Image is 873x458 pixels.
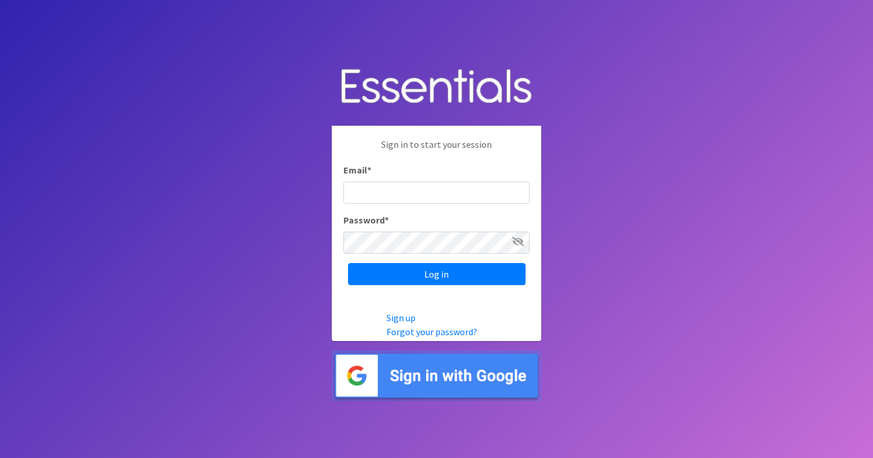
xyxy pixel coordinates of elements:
[385,214,389,226] abbr: required
[343,213,389,227] label: Password
[332,350,541,401] img: Sign in with Google
[386,326,477,338] a: Forgot your password?
[332,57,541,117] img: Human Essentials
[386,312,416,324] a: Sign up
[348,263,526,285] input: Log in
[343,163,371,177] label: Email
[367,164,371,176] abbr: required
[343,137,530,163] p: Sign in to start your session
